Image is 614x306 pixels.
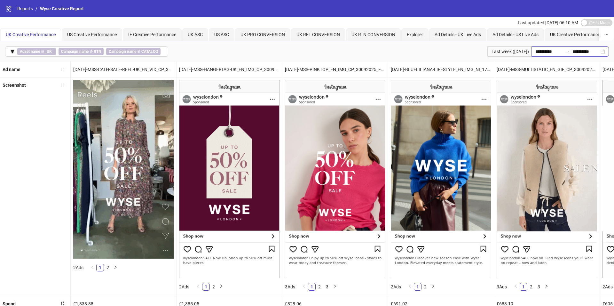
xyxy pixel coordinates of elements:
button: right [112,264,119,271]
li: 1 [96,264,104,271]
li: 2 [421,283,429,291]
span: left [91,265,94,269]
a: Reports [16,5,34,12]
img: Screenshot 120233115191330055 [73,80,174,259]
a: 1 [202,283,209,290]
a: 2 [104,264,111,271]
img: Screenshot 120233062986370055 [285,80,385,278]
a: 2 [210,283,217,290]
span: ellipsis [604,32,609,37]
div: [DATE]-MSS-PINKTOP_EN_IMG_CP_30092025_F_CC_SC1_USP1_SALE [282,62,388,77]
span: swap-right [565,49,570,54]
span: sort-descending [60,301,65,306]
button: right [429,283,437,291]
div: [DATE]-MSS-CATH-SALE-REEL-UK_EN_VID_CP_30092025_F_CC_SC7_USP1_SALE [71,62,176,77]
span: sort-ascending [60,83,65,87]
li: Next Page [112,264,119,271]
a: 3 [324,283,331,290]
span: UK ASC [188,32,203,37]
span: Last updated [DATE] 06:10 AM [518,20,578,25]
a: 3 [535,283,542,290]
button: Adset name ∋ _UK_Campaign name ∌ RTNCampaign name ∌ CATALOG [5,46,168,57]
span: left [514,284,518,288]
span: left [408,284,412,288]
b: RTN [94,49,101,54]
li: 1 [202,283,210,291]
a: 2 [316,283,323,290]
b: Ad name [3,67,20,72]
a: 1 [308,283,315,290]
button: right [217,283,225,291]
img: Screenshot 120233064350510055 [497,80,597,278]
li: 3 [535,283,543,291]
span: 2 Ads [391,284,401,289]
img: Screenshot 120233119412680055 [179,80,279,278]
span: sort-ascending [60,67,65,72]
b: Adset name [20,49,40,54]
button: left [89,264,96,271]
li: 2 [104,264,112,271]
span: right [219,284,223,288]
li: Next Page [217,283,225,291]
li: Next Page [543,283,550,291]
a: 1 [520,283,527,290]
span: 2 Ads [179,284,189,289]
span: Ad Details - UK Live Ads [435,32,481,37]
span: UK RET CONVERSION [296,32,340,37]
li: 2 [527,283,535,291]
li: 1 [308,283,316,291]
span: to [565,49,570,54]
span: left [196,284,200,288]
span: 2 Ads [73,265,83,270]
li: 1 [520,283,527,291]
span: filter [10,49,15,54]
button: ellipsis [599,28,614,41]
span: US ASC [214,32,229,37]
a: 2 [528,283,535,290]
span: Explorer [407,32,423,37]
a: 2 [422,283,429,290]
span: Ad Details - US Live Ads [492,32,539,37]
li: Previous Page [89,264,96,271]
li: Next Page [331,283,339,291]
div: [DATE]-MSS-MULTISTATIC_EN_GIF_CP_30092025_F_CC_SC1_USP1_SALE [494,62,600,77]
span: IE Creative Performance [128,32,176,37]
span: UK Creative Performance [6,32,56,37]
b: CATALOG [141,49,158,54]
li: Previous Page [512,283,520,291]
span: UK RTN CONVERSION [351,32,395,37]
span: US Creative Performance [67,32,117,37]
span: right [333,284,337,288]
img: Screenshot 120232607331190055 [391,80,491,278]
b: Campaign name [109,49,136,54]
a: 1 [97,264,104,271]
li: 1 [414,283,421,291]
span: ∋ [17,48,56,55]
button: left [406,283,414,291]
span: 2 Ads [602,284,613,289]
span: ∌ [59,48,104,55]
button: right [543,283,550,291]
b: Screenshot [3,83,26,88]
b: _UK_ [45,49,53,54]
b: Campaign name [61,49,89,54]
span: right [114,265,117,269]
li: Previous Page [300,283,308,291]
span: UK PRO CONVERSION [240,32,285,37]
button: left [194,283,202,291]
div: [DATE]-BLUELILIANA-LIFESTYLE_EN_IMG_NI_17092025_F_CC_SC24_USP11_NEWSEASON [388,62,494,77]
button: left [300,283,308,291]
div: Last week ([DATE]) [487,46,531,57]
div: [DATE]-MSS-HANGERTAG-UK_EN_IMG_CP_30092025_F_CC_SC5_USP1_SALE [177,62,282,77]
li: Previous Page [406,283,414,291]
span: left [302,284,306,288]
li: 2 [316,283,323,291]
li: Previous Page [194,283,202,291]
span: right [545,284,548,288]
span: right [431,284,435,288]
li: / [35,5,37,12]
li: 3 [323,283,331,291]
li: Next Page [429,283,437,291]
span: 3 Ads [497,284,507,289]
span: 3 Ads [285,284,295,289]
